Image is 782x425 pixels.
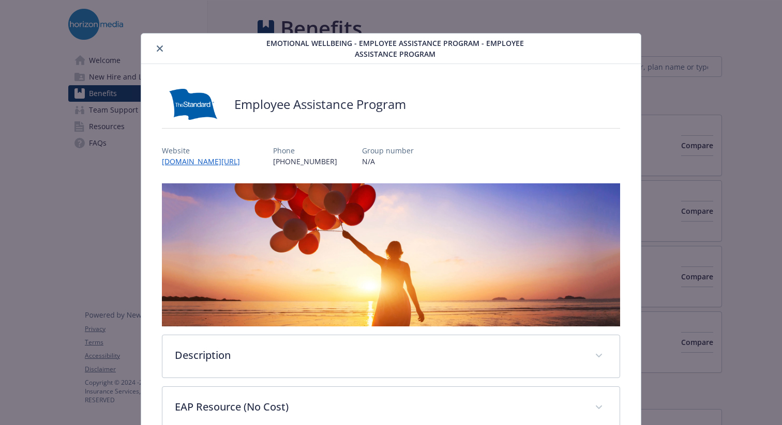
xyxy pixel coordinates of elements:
p: [PHONE_NUMBER] [273,156,337,167]
p: Description [175,348,582,363]
p: Phone [273,145,337,156]
button: close [154,42,166,55]
h2: Employee Assistance Program [234,96,406,113]
a: [DOMAIN_NAME][URL] [162,156,248,166]
p: Website [162,145,248,156]
p: N/A [362,156,414,167]
div: Description [162,335,620,377]
p: EAP Resource (No Cost) [175,399,582,415]
img: banner [162,183,620,326]
p: Group number [362,145,414,156]
img: Standard Insurance Company [162,89,224,120]
span: Emotional Wellbeing - Employee Assistance Program - Employee Assistance Program [248,38,543,59]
